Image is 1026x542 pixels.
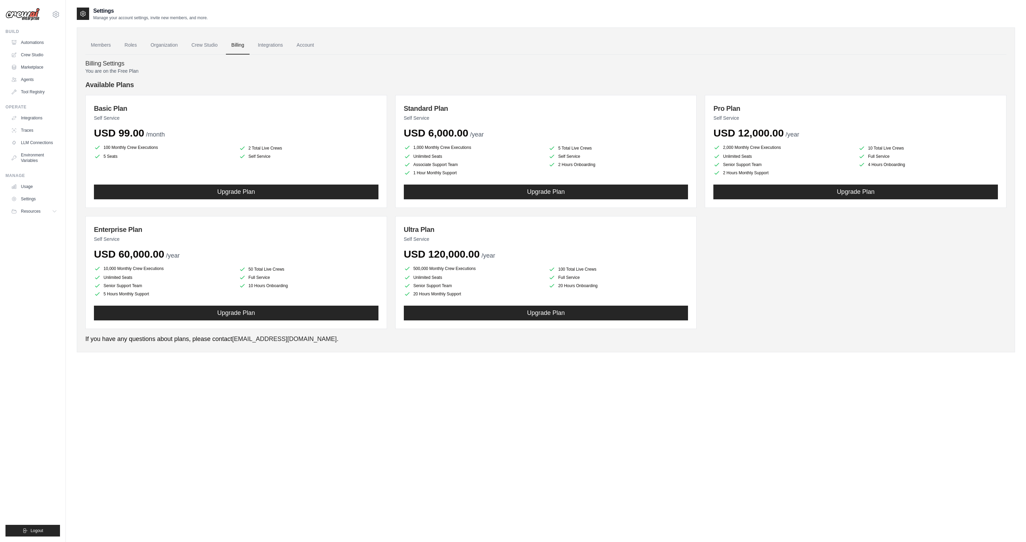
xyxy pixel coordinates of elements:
[85,80,1006,90] h4: Available Plans
[713,104,998,113] h3: Pro Plan
[713,127,784,139] span: USD 12,000.00
[8,193,60,204] a: Settings
[8,49,60,60] a: Crew Studio
[404,306,688,320] button: Upgrade Plan
[404,264,543,273] li: 500,000 Monthly Crew Executions
[713,185,998,199] button: Upgrade Plan
[31,528,43,533] span: Logout
[239,282,378,289] li: 10 Hours Onboarding
[548,266,688,273] li: 100 Total Live Crews
[94,153,233,160] li: 5 Seats
[713,161,853,168] li: Senior Support Team
[548,161,688,168] li: 2 Hours Onboarding
[404,236,688,243] p: Self Service
[5,29,60,34] div: Build
[94,264,233,273] li: 10,000 Monthly Crew Executions
[226,36,250,55] a: Billing
[146,131,165,138] span: /month
[93,7,208,15] h2: Settings
[85,68,1006,74] p: You are on the Free Plan
[713,153,853,160] li: Unlimited Seats
[482,252,495,259] span: /year
[5,8,40,21] img: Logo
[94,274,233,281] li: Unlimited Seats
[8,37,60,48] a: Automations
[404,127,468,139] span: USD 6,000.00
[858,145,998,152] li: 10 Total Live Crews
[5,104,60,110] div: Operate
[239,274,378,281] li: Full Service
[858,161,998,168] li: 4 Hours Onboarding
[404,248,480,260] span: USD 120,000.00
[8,113,60,123] a: Integrations
[404,274,543,281] li: Unlimited Seats
[548,282,688,289] li: 20 Hours Onboarding
[239,266,378,273] li: 50 Total Live Crews
[404,291,543,297] li: 20 Hours Monthly Support
[94,115,378,121] p: Self Service
[94,306,378,320] button: Upgrade Plan
[94,248,164,260] span: USD 60,000.00
[85,36,116,55] a: Members
[291,36,319,55] a: Account
[239,145,378,152] li: 2 Total Live Crews
[548,274,688,281] li: Full Service
[8,62,60,73] a: Marketplace
[5,173,60,178] div: Manage
[8,74,60,85] a: Agents
[404,225,688,234] h3: Ultra Plan
[8,181,60,192] a: Usage
[785,131,799,138] span: /year
[713,143,853,152] li: 2,000 Monthly Crew Executions
[8,86,60,97] a: Tool Registry
[404,169,543,176] li: 1 Hour Monthly Support
[94,185,378,199] button: Upgrade Plan
[713,169,853,176] li: 2 Hours Monthly Support
[252,36,288,55] a: Integrations
[404,143,543,152] li: 1,000 Monthly Crew Executions
[94,104,378,113] h3: Basic Plan
[713,115,998,121] p: Self Service
[21,209,40,214] span: Resources
[94,225,378,234] h3: Enterprise Plan
[94,127,144,139] span: USD 99.00
[404,104,688,113] h3: Standard Plan
[94,236,378,243] p: Self Service
[94,143,233,152] li: 100 Monthly Crew Executions
[404,282,543,289] li: Senior Support Team
[548,153,688,160] li: Self Service
[8,137,60,148] a: LLM Connections
[186,36,223,55] a: Crew Studio
[93,15,208,21] p: Manage your account settings, invite new members, and more.
[8,125,60,136] a: Traces
[470,131,484,138] span: /year
[404,185,688,199] button: Upgrade Plan
[8,206,60,217] button: Resources
[404,115,688,121] p: Self Service
[119,36,142,55] a: Roles
[85,334,1006,344] p: If you have any questions about plans, please contact .
[239,153,378,160] li: Self Service
[145,36,183,55] a: Organization
[94,291,233,297] li: 5 Hours Monthly Support
[94,282,233,289] li: Senior Support Team
[232,335,337,342] a: [EMAIL_ADDRESS][DOMAIN_NAME]
[858,153,998,160] li: Full Service
[404,161,543,168] li: Associate Support Team
[8,150,60,166] a: Environment Variables
[404,153,543,160] li: Unlimited Seats
[5,525,60,537] button: Logout
[166,252,180,259] span: /year
[85,60,1006,68] h4: Billing Settings
[548,145,688,152] li: 5 Total Live Crews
